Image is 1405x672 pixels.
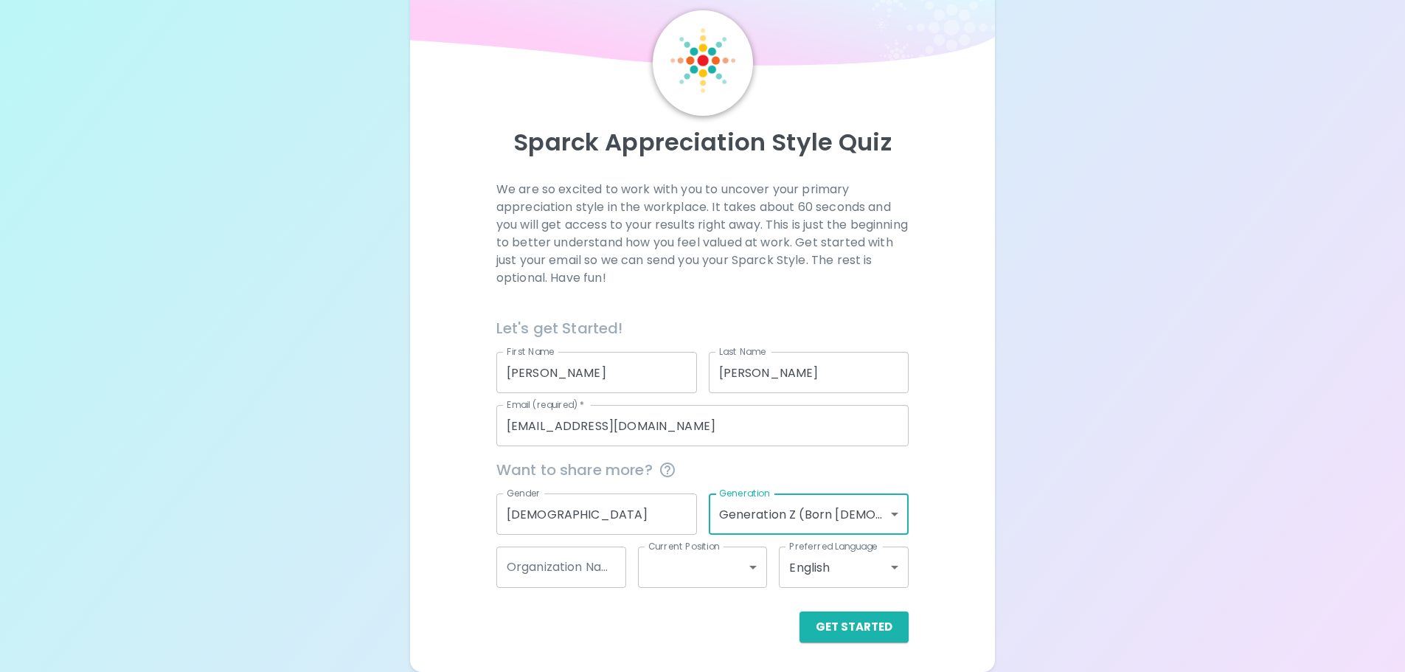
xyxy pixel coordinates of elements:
[779,547,909,588] div: English
[496,458,909,482] span: Want to share more?
[507,398,585,411] label: Email (required)
[659,461,676,479] svg: This information is completely confidential and only used for aggregated appreciation studies at ...
[428,128,978,157] p: Sparck Appreciation Style Quiz
[789,540,878,553] label: Preferred Language
[709,493,909,535] div: Generation Z (Born [DEMOGRAPHIC_DATA] - [DEMOGRAPHIC_DATA])
[719,487,770,499] label: Generation
[507,487,541,499] label: Gender
[496,181,909,287] p: We are so excited to work with you to uncover your primary appreciation style in the workplace. I...
[670,28,735,93] img: Sparck Logo
[496,316,909,340] h6: Let's get Started!
[507,345,555,358] label: First Name
[799,612,909,642] button: Get Started
[648,540,720,553] label: Current Position
[719,345,766,358] label: Last Name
